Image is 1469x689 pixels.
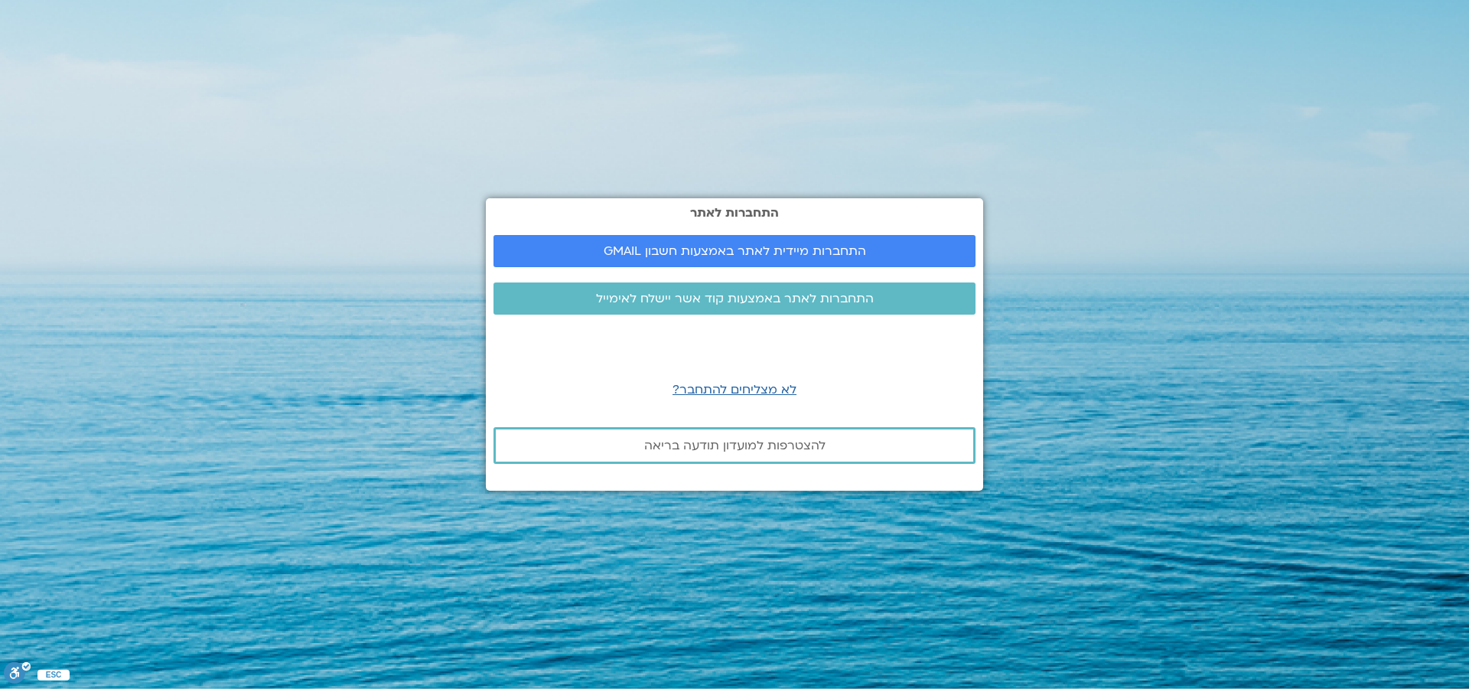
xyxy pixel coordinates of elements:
a: התחברות מיידית לאתר באמצעות חשבון GMAIL [493,235,976,267]
h2: התחברות לאתר [493,206,976,220]
a: התחברות לאתר באמצעות קוד אשר יישלח לאימייל [493,282,976,315]
span: להצטרפות למועדון תודעה בריאה [644,439,826,452]
span: התחברות לאתר באמצעות קוד אשר יישלח לאימייל [596,292,874,305]
a: להצטרפות למועדון תודעה בריאה [493,427,976,464]
a: לא מצליחים להתחבר? [673,381,796,398]
span: התחברות מיידית לאתר באמצעות חשבון GMAIL [604,244,866,258]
